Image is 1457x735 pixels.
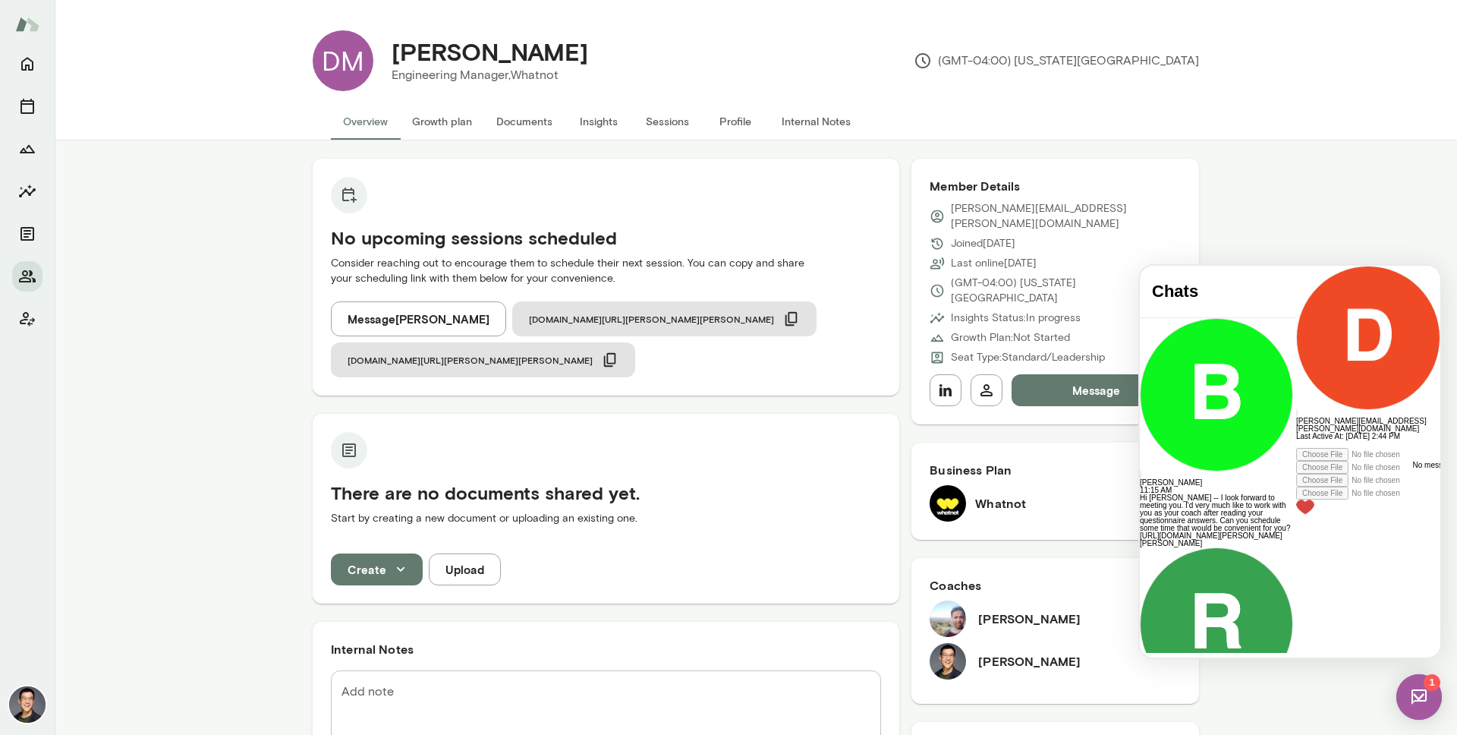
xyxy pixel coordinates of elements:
button: Documents [12,219,42,249]
button: Growth Plan [12,134,42,164]
h6: Internal Notes [331,640,881,658]
div: Live Reaction [156,234,301,249]
button: Documents [484,103,565,140]
p: Growth Plan: Not Started [951,330,1070,345]
button: [DOMAIN_NAME][URL][PERSON_NAME][PERSON_NAME] [512,301,817,336]
button: [DOMAIN_NAME][URL][PERSON_NAME][PERSON_NAME] [331,342,635,377]
button: Create [331,554,423,585]
p: Engineering Manager, Whatnot [392,66,588,84]
h6: [PERSON_NAME][EMAIL_ADDRESS][PERSON_NAME][DOMAIN_NAME] [156,152,301,167]
button: Sessions [12,91,42,121]
button: Message[PERSON_NAME] [331,301,506,336]
h5: There are no documents shared yet. [331,481,881,505]
img: Ryan Tang [9,686,46,723]
div: Attach video [156,182,301,195]
h6: Business Plan [930,461,1181,479]
div: Attach audio [156,195,301,208]
button: Upload [429,554,501,585]
h6: Coaches [930,576,1181,595]
h6: Member Details [930,177,1181,195]
span: [DOMAIN_NAME][URL][PERSON_NAME][PERSON_NAME] [529,313,774,325]
button: Home [12,49,42,79]
h4: [PERSON_NAME] [392,37,588,66]
button: Insights [12,176,42,207]
h6: [PERSON_NAME] [978,652,1081,670]
button: Members [12,261,42,292]
p: Consider reaching out to encourage them to schedule their next session. You can copy and share yo... [331,256,881,286]
img: Vipin Hegde [930,601,966,637]
h6: [PERSON_NAME] [978,610,1081,628]
img: heart [156,234,175,249]
button: Sessions [633,103,701,140]
button: Internal Notes [769,103,863,140]
span: [DOMAIN_NAME][URL][PERSON_NAME][PERSON_NAME] [348,354,593,366]
h4: Chats [12,16,144,36]
button: Overview [331,103,400,140]
button: Message [1012,374,1181,406]
p: Insights Status: In progress [951,311,1081,326]
p: [PERSON_NAME][EMAIL_ADDRESS][PERSON_NAME][DOMAIN_NAME] [951,201,1181,232]
p: Start by creating a new document or uploading an existing one. [331,511,881,526]
img: Ryan Tang [930,643,966,680]
h5: No upcoming sessions scheduled [331,226,881,250]
p: (GMT-04:00) [US_STATE][GEOGRAPHIC_DATA] [914,52,1199,70]
div: Attach file [156,221,301,234]
button: Growth plan [400,103,484,140]
p: Joined [DATE] [951,236,1015,251]
h6: Whatnot [975,494,1026,513]
button: Insights [565,103,633,140]
button: Client app [12,304,42,334]
div: Attach image [156,208,301,221]
p: Seat Type: Standard/Leadership [951,350,1105,365]
div: DM [313,30,373,91]
p: (GMT-04:00) [US_STATE][GEOGRAPHIC_DATA] [951,276,1181,306]
img: Mento [15,10,39,39]
p: Last online [DATE] [951,256,1037,271]
span: Last Active At: [DATE] 2:44 PM [156,166,260,175]
button: Profile [701,103,769,140]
